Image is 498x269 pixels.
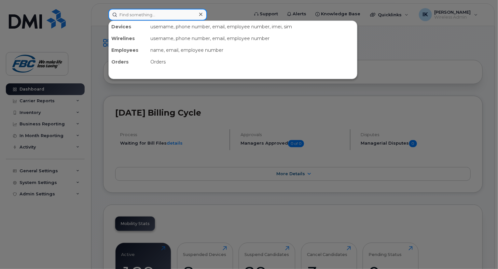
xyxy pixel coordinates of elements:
div: name, email, employee number [148,44,357,56]
div: Devices [109,21,148,33]
div: Employees [109,44,148,56]
div: Wirelines [109,33,148,44]
div: Orders [109,56,148,68]
div: Orders [148,56,357,68]
div: username, phone number, email, employee number, imei, sim [148,21,357,33]
div: username, phone number, email, employee number [148,33,357,44]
